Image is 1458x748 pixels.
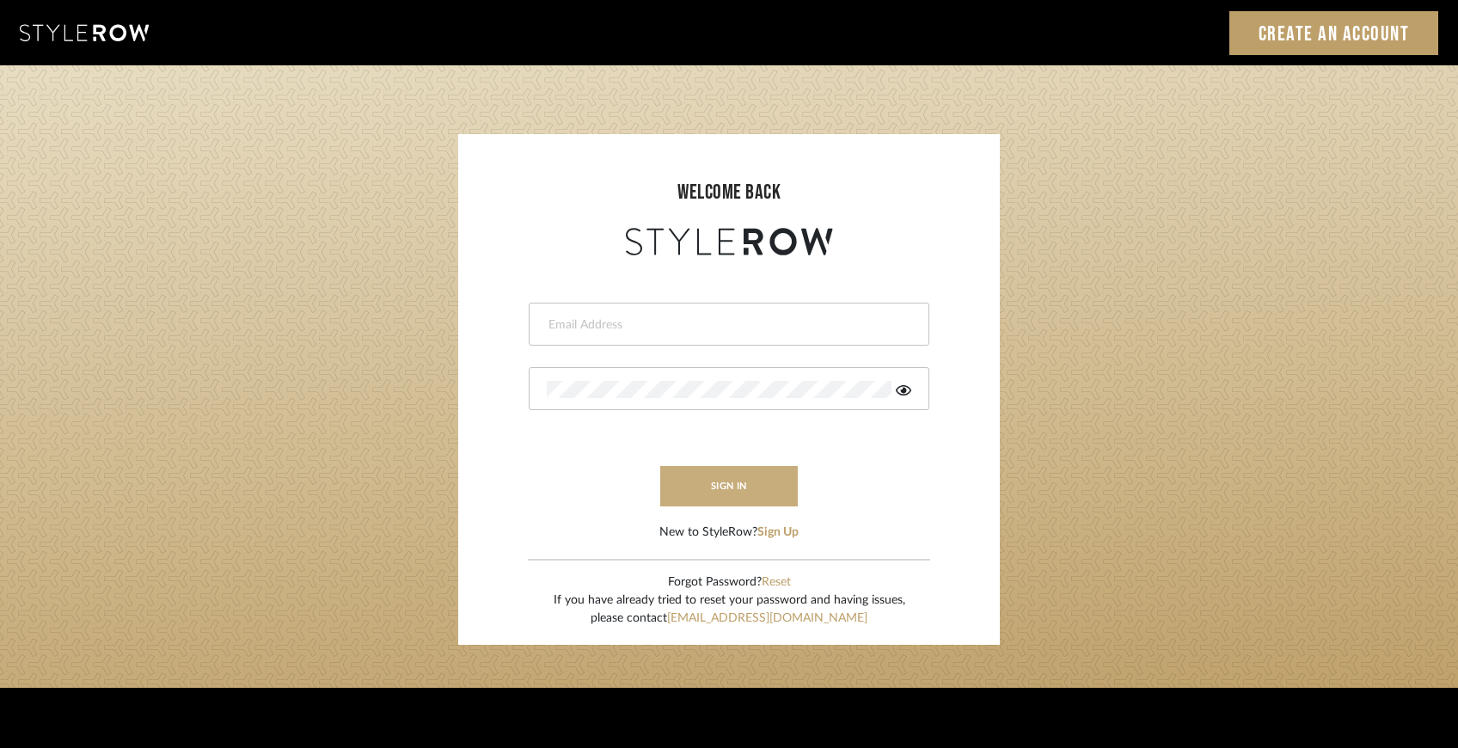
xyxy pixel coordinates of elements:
[475,177,983,208] div: welcome back
[554,573,905,592] div: Forgot Password?
[547,316,907,334] input: Email Address
[659,524,799,542] div: New to StyleRow?
[757,524,799,542] button: Sign Up
[1229,11,1439,55] a: Create an Account
[660,466,798,506] button: sign in
[554,592,905,628] div: If you have already tried to reset your password and having issues, please contact
[667,612,867,624] a: [EMAIL_ADDRESS][DOMAIN_NAME]
[762,573,791,592] button: Reset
